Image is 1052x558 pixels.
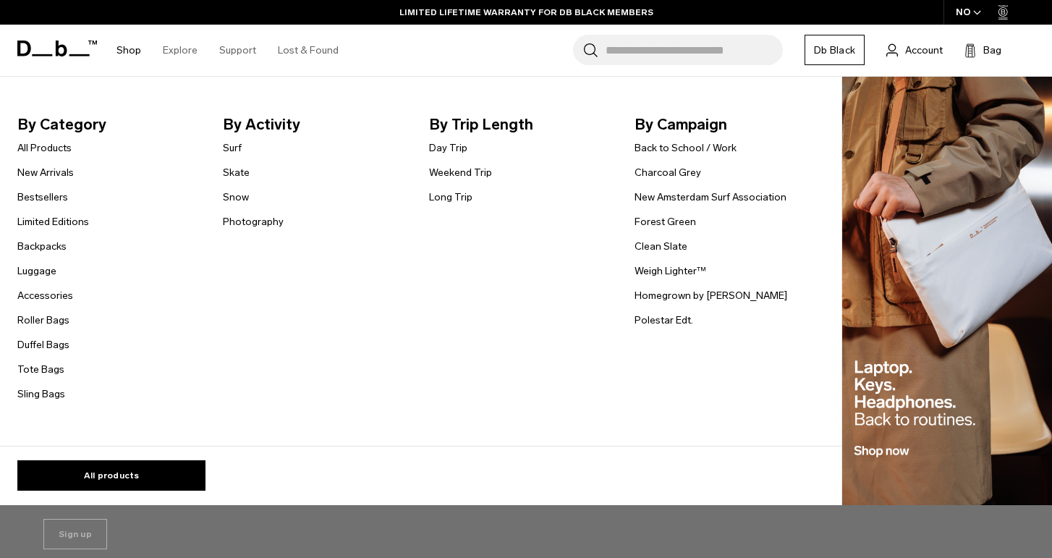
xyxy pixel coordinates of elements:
a: Clean Slate [635,239,687,254]
a: Db Black [805,35,865,65]
a: Snow [223,190,249,205]
span: By Activity [223,113,405,136]
a: Luggage [17,263,56,279]
a: Weekend Trip [429,165,492,180]
span: Bag [983,43,1001,58]
a: Forest Green [635,214,696,229]
a: Sling Bags [17,386,65,402]
span: By Trip Length [429,113,611,136]
a: Bestsellers [17,190,68,205]
a: All Products [17,140,72,156]
span: Account [905,43,943,58]
a: Roller Bags [17,313,69,328]
a: Polestar Edt. [635,313,693,328]
a: Support [219,25,256,76]
a: Weigh Lighter™ [635,263,706,279]
a: Homegrown by [PERSON_NAME] [635,288,787,303]
a: Long Trip [429,190,472,205]
span: By Category [17,113,200,136]
a: New Arrivals [17,165,74,180]
a: Tote Bags [17,362,64,377]
a: New Amsterdam Surf Association [635,190,786,205]
a: Photography [223,214,284,229]
a: Limited Editions [17,214,89,229]
a: Surf [223,140,242,156]
a: Account [886,41,943,59]
a: Day Trip [429,140,467,156]
a: Backpacks [17,239,67,254]
a: Skate [223,165,250,180]
a: All products [17,460,205,491]
a: Back to School / Work [635,140,737,156]
span: By Campaign [635,113,817,136]
a: Shop [116,25,141,76]
img: Db [842,77,1052,506]
a: Charcoal Grey [635,165,701,180]
a: Explore [163,25,198,76]
a: Lost & Found [278,25,339,76]
nav: Main Navigation [106,25,349,76]
a: LIMITED LIFETIME WARRANTY FOR DB BLACK MEMBERS [399,6,653,19]
button: Bag [964,41,1001,59]
a: Accessories [17,288,73,303]
a: Duffel Bags [17,337,69,352]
